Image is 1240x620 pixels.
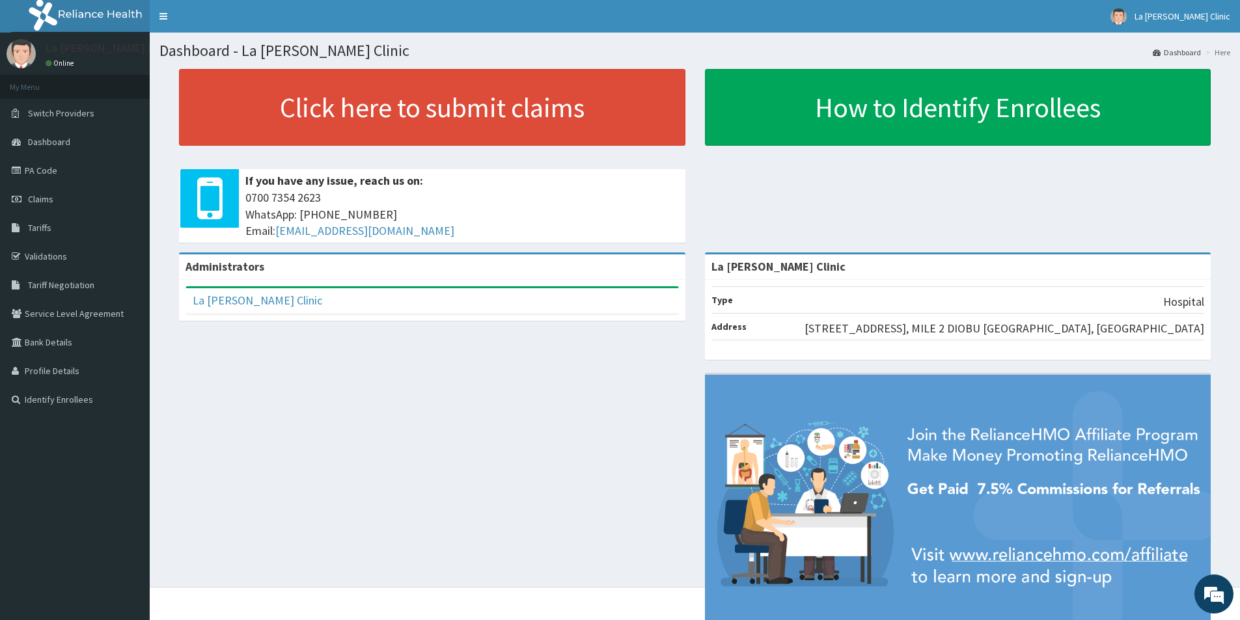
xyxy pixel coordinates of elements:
[46,42,175,54] p: La [PERSON_NAME] Clinic
[186,259,264,274] b: Administrators
[805,320,1204,337] p: [STREET_ADDRESS], MILE 2 DIOBU [GEOGRAPHIC_DATA], [GEOGRAPHIC_DATA]
[28,136,70,148] span: Dashboard
[28,107,94,119] span: Switch Providers
[28,222,51,234] span: Tariffs
[711,321,747,332] b: Address
[7,39,36,68] img: User Image
[193,293,322,308] a: La [PERSON_NAME] Clinic
[275,223,454,238] a: [EMAIL_ADDRESS][DOMAIN_NAME]
[159,42,1230,59] h1: Dashboard - La [PERSON_NAME] Clinic
[1153,47,1201,58] a: Dashboard
[245,173,423,188] b: If you have any issue, reach us on:
[711,259,846,274] strong: La [PERSON_NAME] Clinic
[1135,10,1230,22] span: La [PERSON_NAME] Clinic
[1163,293,1204,310] p: Hospital
[711,294,733,306] b: Type
[705,69,1211,146] a: How to Identify Enrollees
[46,59,77,68] a: Online
[28,279,94,291] span: Tariff Negotiation
[28,193,53,205] span: Claims
[179,69,685,146] a: Click here to submit claims
[1202,47,1230,58] li: Here
[245,189,679,239] span: 0700 7354 2623 WhatsApp: [PHONE_NUMBER] Email:
[1110,8,1127,25] img: User Image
